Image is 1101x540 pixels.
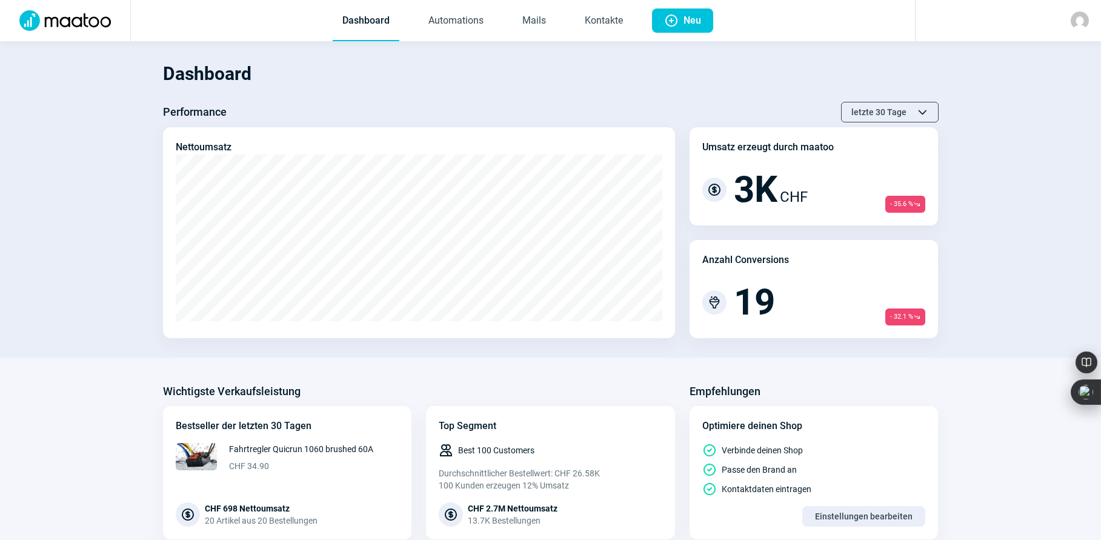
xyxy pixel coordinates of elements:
a: Automations [419,1,493,41]
button: Einstellungen bearbeiten [802,506,925,527]
div: CHF 2.7M Nettoumsatz [468,502,557,515]
h3: Empfehlungen [690,382,760,401]
div: CHF 698 Nettoumsatz [205,502,318,515]
div: Durchschnittlicher Bestellwert: CHF 26.58K 100 Kunden erzeugen 12% Umsatz [439,467,662,492]
div: Umsatz erzeugt durch maatoo [702,140,834,155]
span: 3K [734,172,777,208]
div: Bestseller der letzten 30 Tagen [176,419,399,433]
h3: Performance [163,102,227,122]
span: Fahrtregler Quicrun 1060 brushed 60A [229,443,373,455]
span: 19 [734,284,775,321]
span: - 32.1 % [885,308,925,325]
a: Kontakte [575,1,633,41]
button: Neu [652,8,713,33]
img: Logo [12,10,118,31]
span: - 35.6 % [885,196,925,213]
span: Best 100 Customers [458,444,534,456]
span: Passe den Brand an [722,464,797,476]
div: Anzahl Conversions [702,253,789,267]
img: avatar [1071,12,1089,30]
div: 13.7K Bestellungen [468,515,557,527]
span: letzte 30 Tage [851,102,906,122]
span: Neu [684,8,701,33]
span: CHF [780,186,808,208]
span: Kontaktdaten eintragen [722,483,811,495]
a: Dashboard [333,1,399,41]
h1: Dashboard [163,53,939,95]
a: Mails [513,1,556,41]
h3: Wichtigste Verkaufsleistung [163,382,301,401]
div: Optimiere deinen Shop [702,419,926,433]
span: Einstellungen bearbeiten [815,507,913,526]
div: Nettoumsatz [176,140,231,155]
div: 20 Artikel aus 20 Bestellungen [205,515,318,527]
span: Verbinde deinen Shop [722,444,803,456]
img: 68x68 [176,443,217,470]
span: CHF 34.90 [229,460,373,472]
div: Top Segment [439,419,662,433]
